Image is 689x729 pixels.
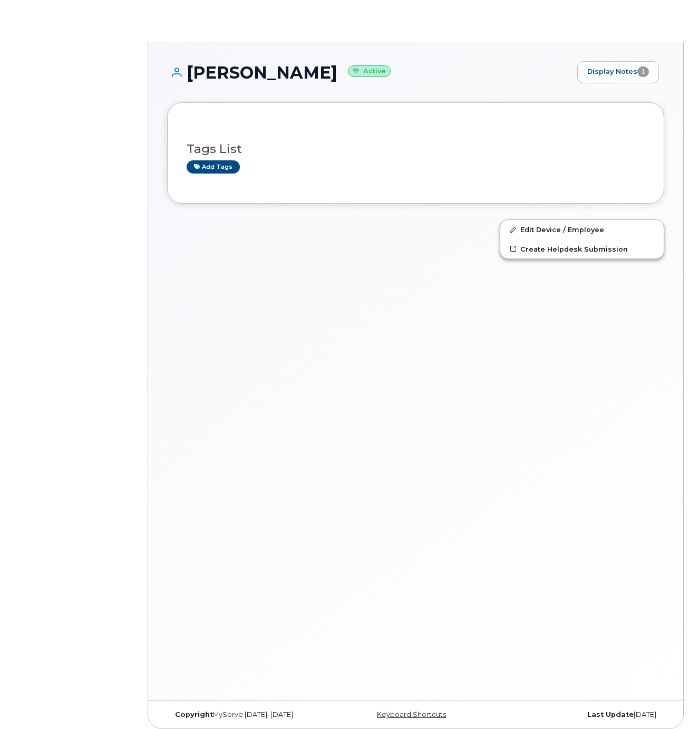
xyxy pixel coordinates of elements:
div: MyServe [DATE]–[DATE] [167,711,333,719]
strong: Last Update [587,711,634,718]
a: Keyboard Shortcuts [377,711,446,718]
small: Active [348,65,391,78]
a: Create Helpdesk Submission [500,239,664,258]
span: 1 [637,66,649,77]
strong: Copyright [175,711,213,718]
a: Display Notes1 [577,61,659,83]
h3: Tags List [187,142,645,156]
a: Add tags [187,160,240,174]
a: Edit Device / Employee [500,220,664,239]
div: [DATE] [499,711,664,719]
h1: [PERSON_NAME] [167,63,572,82]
